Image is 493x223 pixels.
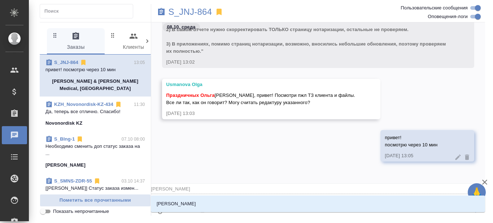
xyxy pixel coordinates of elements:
span: Клиенты [109,32,158,52]
button: 🙏 [468,183,486,201]
p: [PERSON_NAME] [45,162,86,169]
p: Да, теперь все отлично. Спасибо! [45,108,145,115]
div: [DATE] 13:05 [385,152,449,159]
div: [DATE] 13:03 [166,110,355,117]
svg: Зажми и перетащи, чтобы поменять порядок вкладок [109,32,116,39]
a: S_SMNS-ZDR-55 [54,178,92,184]
svg: Отписаться [93,177,101,185]
span: Оповещения-логи [428,13,468,20]
div: S_JNJ-86413:05привет! посмотрю через 10 мин[PERSON_NAME] & [PERSON_NAME] Medical, [GEOGRAPHIC_DATA] [40,55,151,97]
input: Поиск [44,6,133,16]
p: Необходимо сменить доп статус заказа на ... [45,143,145,157]
svg: Отписаться [115,101,122,108]
svg: Отписаться [76,136,83,143]
span: привет! посмотрю через 10 мин [385,135,437,147]
span: Показать непрочитанные [53,208,109,215]
p: привет! посмотрю через 10 мин [45,66,145,73]
span: Праздничных Ольга [166,93,215,98]
svg: Зажми и перетащи, чтобы поменять порядок вкладок [52,32,58,39]
a: S_JNJ-864 [169,8,212,16]
div: S_SMNS-ZDR-5503.10 14:37[[PERSON_NAME]] Статус заказа измен...Сименс Здравоохранение [40,173,151,208]
div: KZH_Novonordisk-KZ-43411:30Да, теперь все отлично. Спасибо!Novonordisk KZ [40,97,151,131]
p: [PERSON_NAME] & [PERSON_NAME] Medical, [GEOGRAPHIC_DATA] [45,78,145,92]
span: 🙏 [471,185,483,200]
span: [PERSON_NAME], привет! Посмотри пжл ТЗ клиента и файлы. Все ли так, как он говорит? Могу считать ... [166,93,357,105]
div: S_BIng-107.10 08:00Необходимо сменить доп статус заказа на ...[PERSON_NAME] [40,131,151,173]
a: KZH_Novonordisk-KZ-434 [54,102,113,107]
p: 08.10, среда [167,23,196,31]
p: 03.10 14:37 [122,177,145,185]
button: Пометить все прочитанными [40,194,151,207]
div: [DATE] 13:02 [166,59,449,66]
p: [[PERSON_NAME]] Статус заказа измен... [45,185,145,192]
p: 13:05 [134,59,145,66]
p: Novonordisk KZ [45,120,82,127]
span: Заказы [51,32,100,52]
div: Usmanova Olga [166,81,355,88]
a: S_BIng-1 [54,136,75,142]
p: 11:30 [134,101,145,108]
svg: Отписаться [80,59,87,66]
span: Пользовательские сообщения [401,4,468,12]
p: 07.10 08:00 [122,136,145,143]
a: S_JNJ-864 [54,60,78,65]
p: [PERSON_NAME] [157,200,196,207]
span: Пометить все прочитанными [44,196,147,205]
